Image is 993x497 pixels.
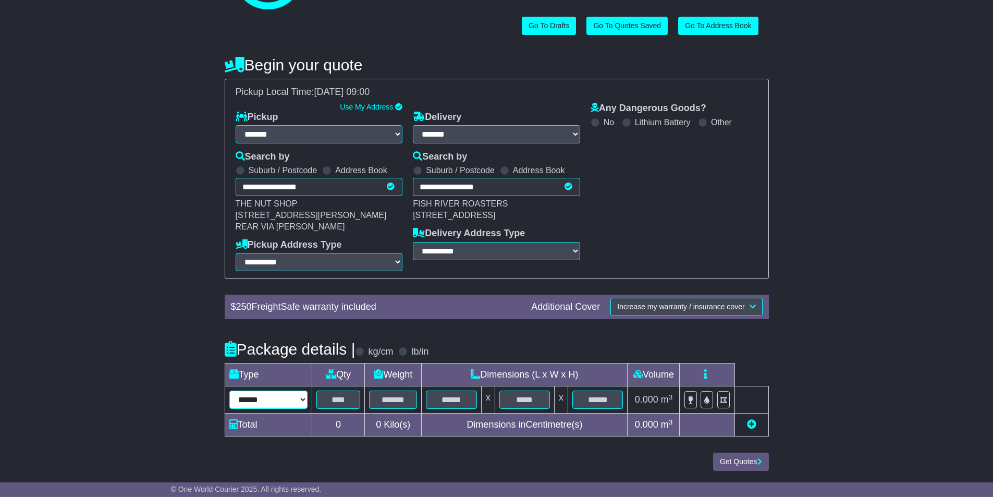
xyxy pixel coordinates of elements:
[225,56,769,74] h4: Begin your quote
[236,112,278,123] label: Pickup
[413,228,525,239] label: Delivery Address Type
[635,419,658,430] span: 0.000
[591,103,706,114] label: Any Dangerous Goods?
[249,165,317,175] label: Suburb / Postcode
[236,199,298,208] span: THE NUT SHOP
[628,363,680,386] td: Volume
[555,386,568,414] td: x
[376,419,381,430] span: 0
[413,211,495,220] span: [STREET_ADDRESS]
[314,87,370,97] span: [DATE] 09:00
[225,341,355,358] h4: Package details |
[661,419,673,430] span: m
[669,393,673,401] sup: 3
[422,363,628,386] td: Dimensions (L x W x H)
[236,151,290,163] label: Search by
[411,346,428,358] label: lb/in
[661,394,673,405] span: m
[635,394,658,405] span: 0.000
[604,117,614,127] label: No
[230,87,763,98] div: Pickup Local Time:
[236,222,345,231] span: REAR VIA [PERSON_NAME]
[335,165,387,175] label: Address Book
[617,302,744,311] span: Increase my warranty / insurance cover
[669,418,673,426] sup: 3
[236,211,387,220] span: [STREET_ADDRESS][PERSON_NAME]
[413,151,467,163] label: Search by
[426,165,495,175] label: Suburb / Postcode
[713,453,769,471] button: Get Quotes
[365,363,422,386] td: Weight
[610,298,762,316] button: Increase my warranty / insurance cover
[226,301,526,313] div: $ FreightSafe warranty included
[236,239,342,251] label: Pickup Address Type
[522,17,576,35] a: Go To Drafts
[225,414,312,437] td: Total
[481,386,495,414] td: x
[340,103,393,111] a: Use My Address
[747,419,756,430] a: Add new item
[312,363,365,386] td: Qty
[526,301,605,313] div: Additional Cover
[171,485,322,493] span: © One World Courier 2025. All rights reserved.
[413,112,461,123] label: Delivery
[635,117,691,127] label: Lithium Battery
[236,301,252,312] span: 250
[413,199,508,208] span: FISH RIVER ROASTERS
[711,117,732,127] label: Other
[368,346,393,358] label: kg/cm
[678,17,758,35] a: Go To Address Book
[422,414,628,437] td: Dimensions in Centimetre(s)
[312,414,365,437] td: 0
[586,17,668,35] a: Go To Quotes Saved
[513,165,565,175] label: Address Book
[225,363,312,386] td: Type
[365,414,422,437] td: Kilo(s)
